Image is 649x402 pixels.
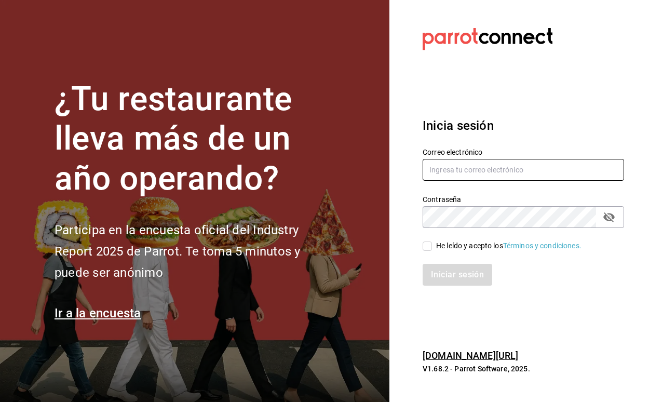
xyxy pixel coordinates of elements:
[423,350,518,361] a: [DOMAIN_NAME][URL]
[436,240,582,251] div: He leído y acepto los
[55,306,141,320] a: Ir a la encuesta
[503,242,582,250] a: Términos y condiciones.
[423,116,624,135] h3: Inicia sesión
[55,79,335,199] h1: ¿Tu restaurante lleva más de un año operando?
[423,195,624,203] label: Contraseña
[423,364,624,374] p: V1.68.2 - Parrot Software, 2025.
[55,220,335,283] h2: Participa en la encuesta oficial del Industry Report 2025 de Parrot. Te toma 5 minutos y puede se...
[423,159,624,181] input: Ingresa tu correo electrónico
[423,148,624,155] label: Correo electrónico
[600,208,618,226] button: passwordField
